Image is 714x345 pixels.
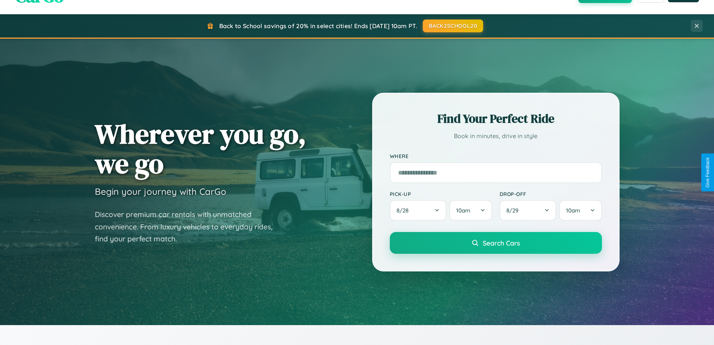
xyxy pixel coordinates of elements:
span: 10am [456,207,470,214]
div: Give Feedback [705,157,710,188]
button: 10am [449,200,492,221]
h3: Begin your journey with CarGo [95,186,226,197]
label: Drop-off [500,191,602,197]
label: Pick-up [390,191,492,197]
button: 8/28 [390,200,447,221]
span: 10am [566,207,580,214]
label: Where [390,153,602,159]
button: Search Cars [390,232,602,254]
p: Discover premium car rentals with unmatched convenience. From luxury vehicles to everyday rides, ... [95,208,282,245]
span: 8 / 29 [506,207,522,214]
span: Back to School savings of 20% in select cities! Ends [DATE] 10am PT. [219,22,417,30]
span: Search Cars [483,239,520,247]
span: 8 / 28 [397,207,412,214]
h1: Wherever you go, we go [95,119,306,178]
button: 10am [559,200,602,221]
p: Book in minutes, drive in style [390,131,602,142]
h2: Find Your Perfect Ride [390,110,602,127]
button: 8/29 [500,200,557,221]
button: BACK2SCHOOL20 [423,20,483,32]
